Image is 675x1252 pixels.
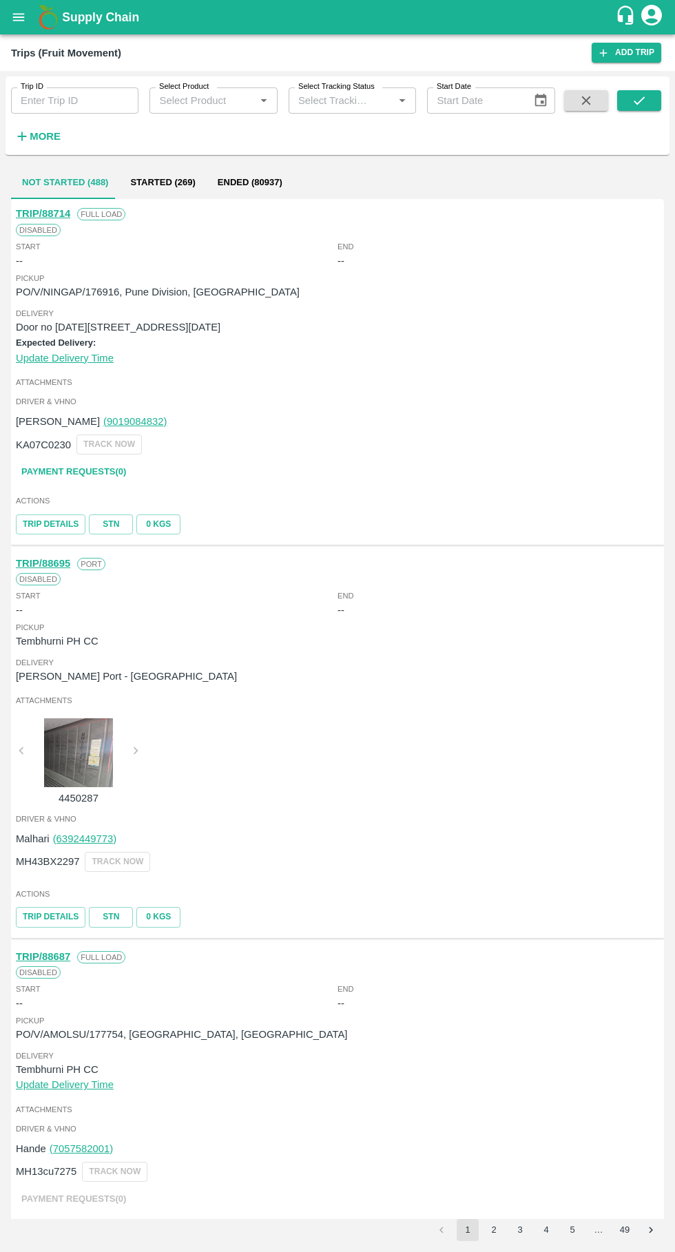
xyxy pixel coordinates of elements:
[16,669,659,684] p: [PERSON_NAME] Port - [GEOGRAPHIC_DATA]
[16,437,71,452] p: KA07C0230
[16,1014,659,1027] span: Pickup
[77,208,125,220] span: Full Load
[16,1143,46,1154] span: Hande
[16,224,61,236] span: Disabled
[34,3,62,31] img: logo
[298,81,375,92] label: Select Tracking Status
[16,1123,659,1135] span: Driver & VHNo
[16,494,659,507] span: Actions
[89,514,133,534] a: STN
[255,92,273,109] button: Open
[11,125,64,148] button: More
[337,253,344,269] div: --
[16,253,23,269] div: --
[615,5,639,30] div: customer-support
[16,621,659,634] span: Pickup
[528,87,554,114] button: Choose date
[393,92,411,109] button: Open
[16,656,659,669] span: Delivery
[16,284,659,300] p: PO/V/NINGAP/176916, Pune Division, [GEOGRAPHIC_DATA]
[509,1219,531,1241] button: Go to page 3
[11,166,119,199] button: Not Started (488)
[16,514,85,534] a: Trip Details
[53,833,116,844] a: (6392449773)
[16,416,100,427] span: [PERSON_NAME]
[427,87,521,114] input: Start Date
[16,1062,659,1077] p: Tembhurni PH CC
[16,240,40,253] span: Start
[62,10,139,24] b: Supply Chain
[592,43,661,63] a: Add Trip
[62,8,615,27] a: Supply Chain
[77,951,125,963] span: Full Load
[16,460,132,484] a: Payment Requests(0)
[640,1219,662,1241] button: Go to next page
[89,907,133,927] a: STN
[11,44,121,62] div: Trips (Fruit Movement)
[16,888,659,900] span: Actions
[159,81,209,92] label: Select Product
[16,983,40,995] span: Start
[16,590,40,602] span: Start
[16,833,50,844] span: Malhari
[103,416,167,427] a: (9019084832)
[16,337,96,348] label: Expected Delivery:
[50,1143,113,1154] a: (7057582001)
[16,353,114,364] a: Update Delivery Time
[428,1219,664,1241] nav: pagination navigation
[293,92,371,109] input: Select Tracking Status
[614,1219,636,1241] button: Go to page 49
[457,1219,479,1241] button: page 1
[16,272,659,284] span: Pickup
[16,558,70,569] a: TRIP/88695
[639,3,664,32] div: account of current user
[16,694,659,707] span: Attachments
[588,1224,610,1237] div: …
[136,514,180,534] button: 0 Kgs
[16,208,70,219] a: TRIP/88714
[16,307,659,320] span: Delivery
[483,1219,505,1241] button: Go to page 2
[16,854,79,869] p: MH43BX2297
[77,558,105,570] span: Port
[337,983,354,995] span: End
[16,320,659,335] p: Door no [DATE][STREET_ADDRESS][DATE]
[119,166,206,199] button: Started (269)
[16,1079,114,1090] a: Update Delivery Time
[337,240,354,253] span: End
[16,1050,659,1062] span: Delivery
[27,791,130,806] p: 4450287
[11,87,138,114] input: Enter Trip ID
[16,1103,659,1116] span: Attachments
[154,92,250,109] input: Select Product
[535,1219,557,1241] button: Go to page 4
[16,376,659,388] span: Attachments
[337,603,344,618] div: --
[16,951,70,962] a: TRIP/88687
[3,1,34,33] button: open drawer
[16,1164,76,1179] p: MH13cu7275
[136,907,180,927] button: 0 Kgs
[16,813,659,825] span: Driver & VHNo
[21,81,43,92] label: Trip ID
[207,166,293,199] button: Ended (80937)
[437,81,471,92] label: Start Date
[337,590,354,602] span: End
[30,131,61,142] strong: More
[16,907,85,927] a: Trip Details
[561,1219,583,1241] button: Go to page 5
[16,603,23,618] div: --
[16,573,61,585] span: Disabled
[16,1027,659,1042] p: PO/V/AMOLSU/177754, [GEOGRAPHIC_DATA], [GEOGRAPHIC_DATA]
[16,634,659,649] p: Tembhurni PH CC
[16,996,23,1011] div: --
[16,395,659,408] span: Driver & VHNo
[337,996,344,1011] div: --
[16,966,61,979] span: Disabled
